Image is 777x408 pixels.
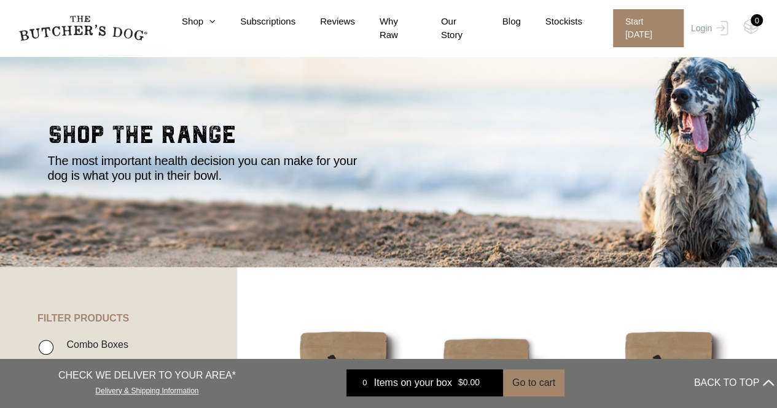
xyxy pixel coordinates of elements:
a: Our Story [416,15,478,42]
a: 0 Items on your box $0.00 [346,369,503,396]
h2: shop the range [48,123,730,153]
a: Login [688,9,728,47]
bdi: 0.00 [458,378,480,388]
p: The most important health decision you can make for your dog is what you put in their bowl. [48,153,373,183]
a: Stockists [521,15,582,29]
a: Reviews [295,15,355,29]
a: Shop [157,15,216,29]
a: Why Raw [355,15,416,42]
div: 0 [356,377,374,389]
a: Start [DATE] [601,9,688,47]
label: Combo Boxes [60,336,128,353]
span: $ [458,378,463,388]
button: Go to cart [503,369,564,396]
span: Start [DATE] [613,9,684,47]
a: Delivery & Shipping Information [95,383,198,395]
a: Blog [478,15,521,29]
p: CHECK WE DELIVER TO YOUR AREA* [58,368,236,383]
a: Subscriptions [216,15,295,29]
button: BACK TO TOP [694,368,774,398]
div: 0 [751,14,763,26]
span: Items on your box [374,375,452,390]
img: TBD_Cart-Empty.png [743,18,759,34]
